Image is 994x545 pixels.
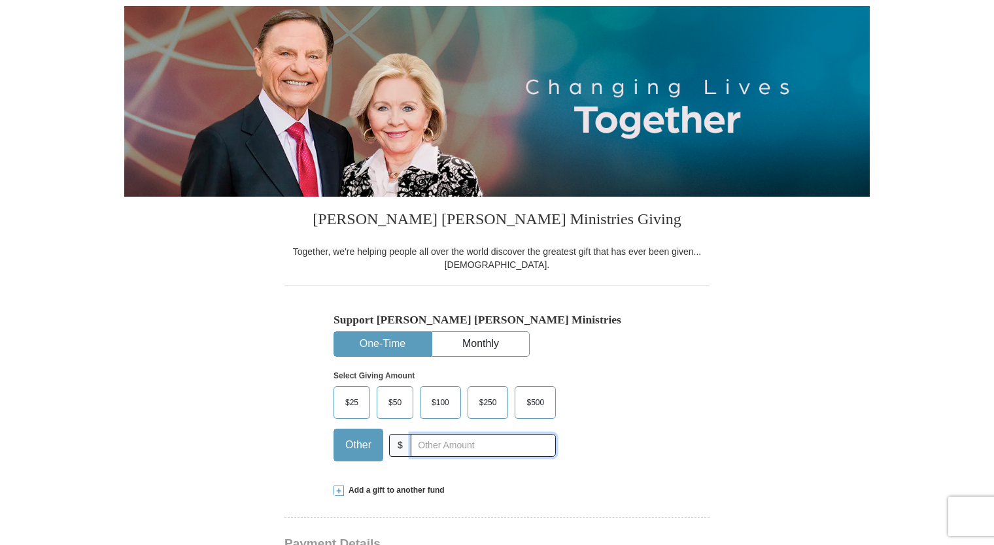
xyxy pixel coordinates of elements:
[382,393,408,412] span: $50
[334,371,415,380] strong: Select Giving Amount
[473,393,504,412] span: $250
[334,332,431,356] button: One-Time
[339,435,378,455] span: Other
[520,393,551,412] span: $500
[432,332,529,356] button: Monthly
[425,393,456,412] span: $100
[344,485,445,496] span: Add a gift to another fund
[411,434,556,457] input: Other Amount
[339,393,365,412] span: $25
[334,313,660,327] h5: Support [PERSON_NAME] [PERSON_NAME] Ministries
[284,197,710,245] h3: [PERSON_NAME] [PERSON_NAME] Ministries Giving
[389,434,411,457] span: $
[284,245,710,271] div: Together, we're helping people all over the world discover the greatest gift that has ever been g...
